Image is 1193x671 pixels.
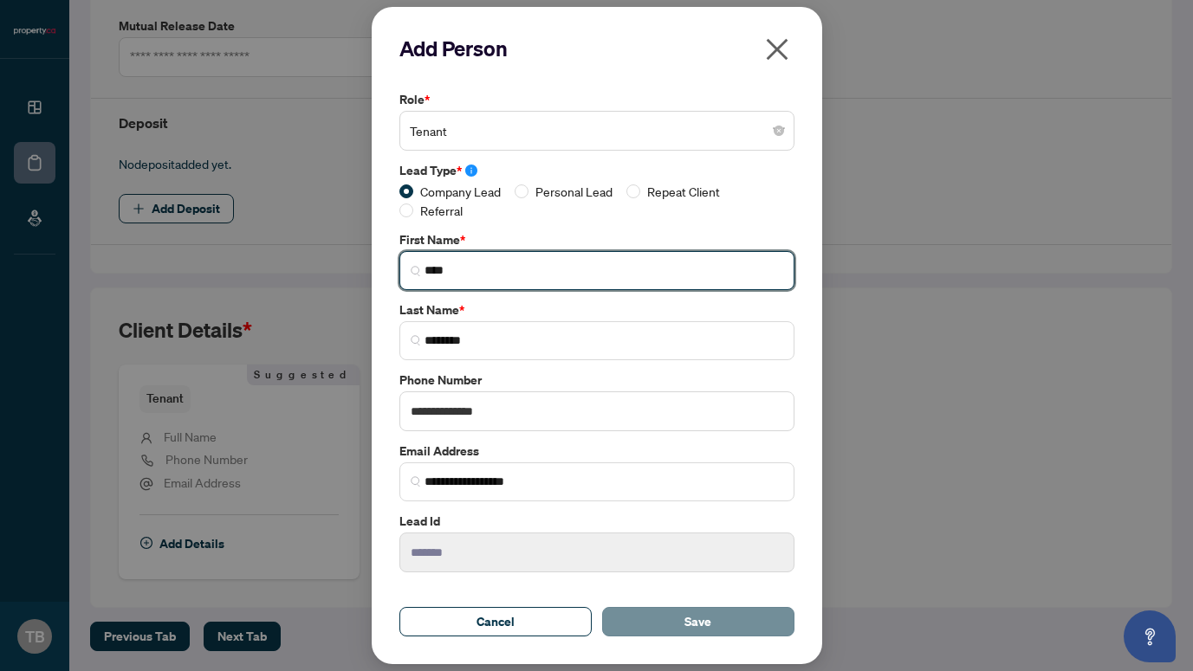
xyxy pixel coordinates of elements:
label: Last Name [399,300,794,319]
label: First Name [399,230,794,249]
span: close-circle [774,126,784,136]
label: Role [399,90,794,109]
label: Lead Id [399,512,794,531]
h2: Add Person [399,35,794,62]
img: search_icon [411,335,421,345]
span: Tenant [410,114,784,147]
label: Phone Number [399,371,794,390]
span: Cancel [477,608,515,636]
span: Referral [413,201,470,220]
button: Cancel [399,607,592,636]
span: close [763,35,791,63]
span: Save [684,608,711,636]
button: Open asap [1124,610,1176,662]
span: Company Lead [413,182,508,201]
span: Personal Lead [528,182,619,201]
label: Lead Type [399,161,794,180]
img: search_icon [411,476,421,487]
label: Email Address [399,442,794,461]
span: info-circle [465,165,477,177]
button: Save [602,607,794,636]
img: search_icon [411,266,421,276]
span: Repeat Client [640,182,727,201]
